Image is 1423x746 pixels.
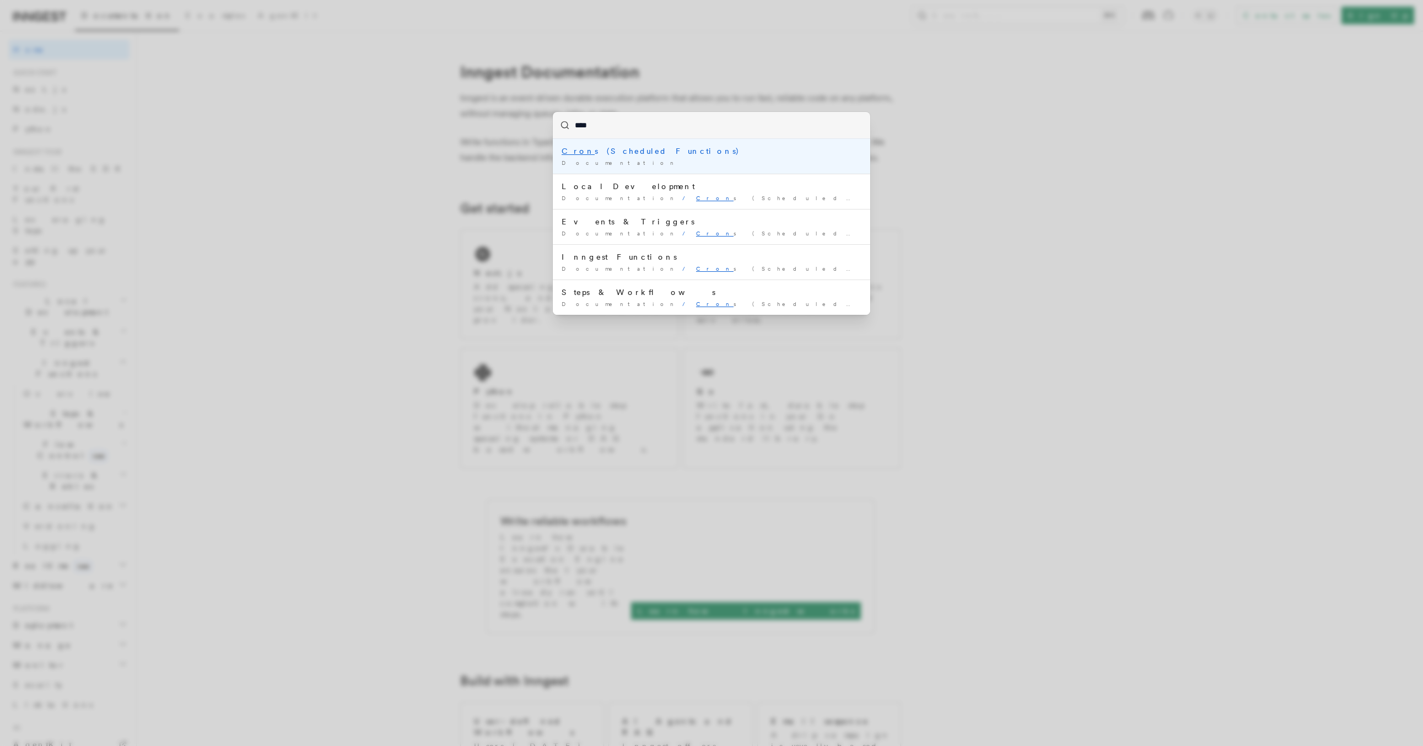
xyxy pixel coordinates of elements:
[562,181,861,192] div: Local Development
[696,230,945,237] span: s (Scheduled Functions)
[562,230,678,237] span: Documentation
[696,265,734,272] mark: Cron
[562,251,861,262] div: Inngest Functions
[562,147,595,155] mark: Cron
[562,159,678,166] span: Documentation
[682,300,692,307] span: /
[562,265,678,272] span: Documentation
[696,265,945,272] span: s (Scheduled Functions)
[562,146,861,157] div: s (Scheduled Functions)
[682,265,692,272] span: /
[696,195,734,201] mark: Cron
[562,287,861,298] div: Steps & Workflows
[562,300,678,307] span: Documentation
[682,230,692,237] span: /
[562,195,678,201] span: Documentation
[696,300,734,307] mark: Cron
[696,195,945,201] span: s (Scheduled Functions)
[696,230,734,237] mark: Cron
[682,195,692,201] span: /
[562,216,861,227] div: Events & Triggers
[696,300,945,307] span: s (Scheduled Functions)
